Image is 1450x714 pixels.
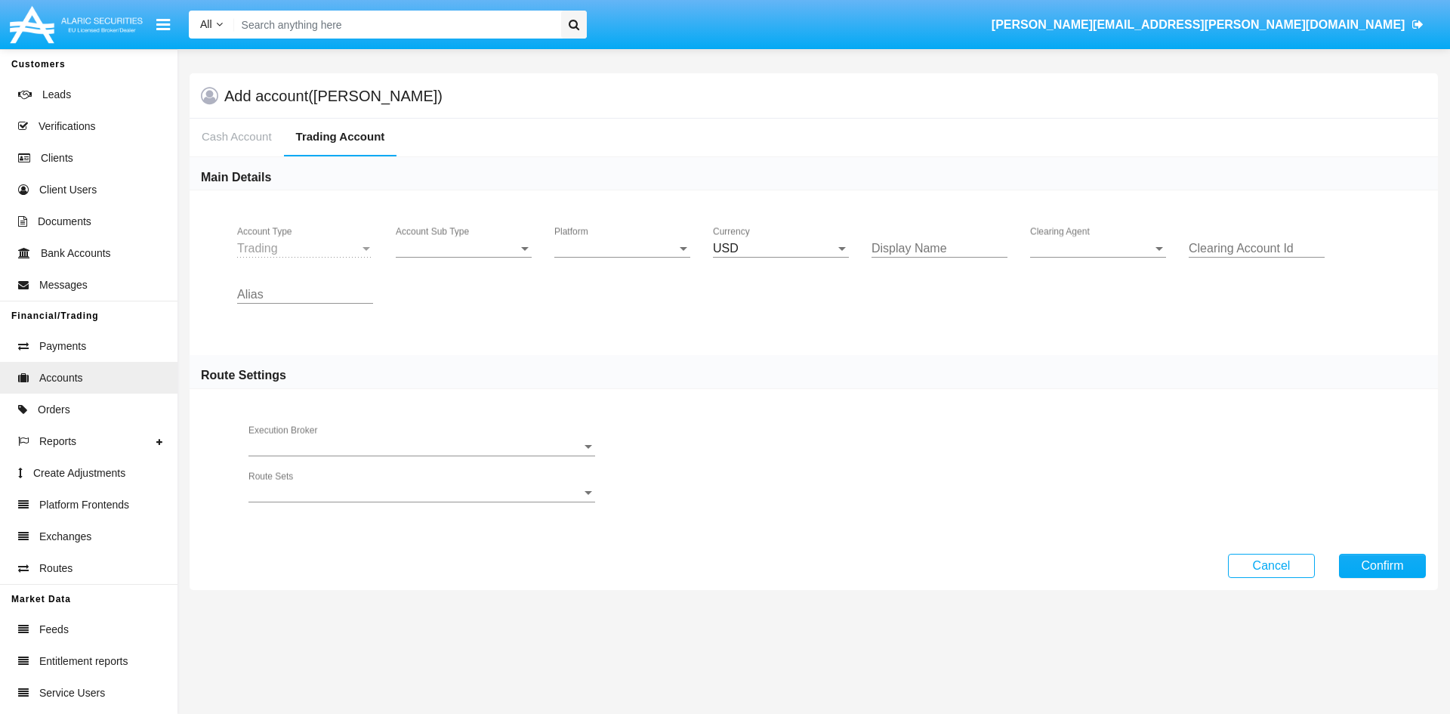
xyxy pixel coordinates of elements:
span: [PERSON_NAME][EMAIL_ADDRESS][PERSON_NAME][DOMAIN_NAME] [992,18,1405,31]
span: Reports [39,434,76,450]
span: Service Users [39,685,105,701]
span: Platform [554,242,677,255]
h6: Route Settings [201,367,286,384]
span: Documents [38,214,91,230]
span: Verifications [39,119,95,134]
span: USD [713,242,739,255]
span: Exchanges [39,529,91,545]
span: Leads [42,87,71,103]
img: Logo image [8,2,145,47]
span: Accounts [39,370,83,386]
span: Messages [39,277,88,293]
span: Account Sub Type [396,242,518,255]
span: Clearing Agent [1030,242,1152,255]
span: Platform Frontends [39,497,129,513]
span: Bank Accounts [41,246,111,261]
button: Cancel [1228,554,1315,578]
span: Execution Broker [248,440,582,454]
span: All [200,18,212,30]
span: Entitlement reports [39,654,128,669]
button: Confirm [1339,554,1426,578]
h6: Main Details [201,169,271,186]
span: Feeds [39,622,69,638]
span: Routes [39,561,72,576]
input: Search [234,11,556,39]
span: Clients [41,150,73,166]
span: Client Users [39,182,97,198]
span: Payments [39,338,86,354]
span: Route Sets [248,487,582,500]
a: [PERSON_NAME][EMAIL_ADDRESS][PERSON_NAME][DOMAIN_NAME] [984,4,1431,46]
span: Create Adjustments [33,465,125,481]
span: Orders [38,402,70,418]
h5: Add account ([PERSON_NAME]) [224,90,443,102]
a: All [189,17,234,32]
span: Trading [237,242,278,255]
